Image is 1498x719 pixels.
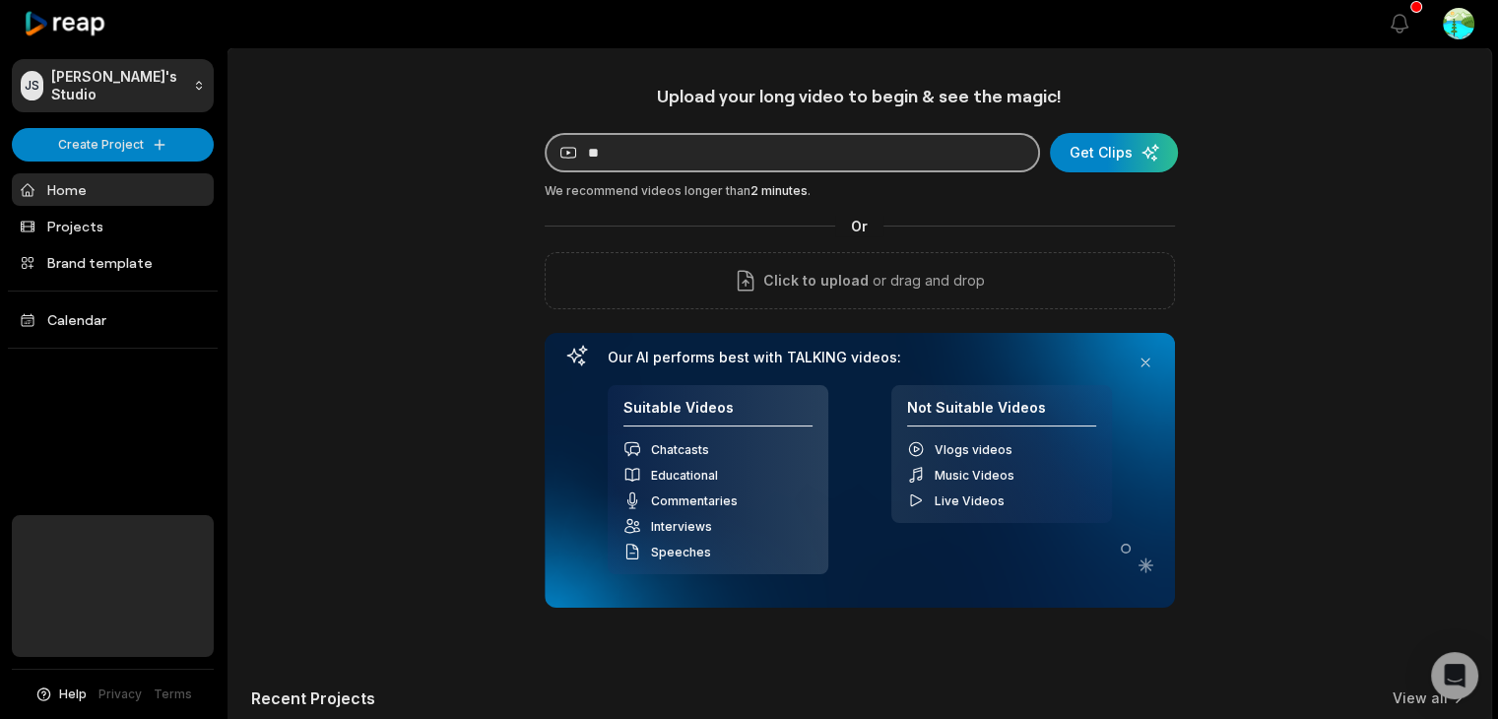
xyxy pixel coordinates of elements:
[935,442,1012,457] span: Vlogs videos
[34,686,87,703] button: Help
[651,442,709,457] span: Chatcasts
[1050,133,1178,172] button: Get Clips
[1431,652,1478,699] div: Open Intercom Messenger
[59,686,87,703] span: Help
[98,686,142,703] a: Privacy
[835,216,883,236] span: Or
[51,68,185,103] p: [PERSON_NAME]'s Studio
[651,519,712,534] span: Interviews
[545,85,1175,107] h1: Upload your long video to begin & see the magic!
[651,468,718,483] span: Educational
[608,349,1112,366] h3: Our AI performs best with TALKING videos:
[12,173,214,206] a: Home
[251,688,375,708] h2: Recent Projects
[12,246,214,279] a: Brand template
[1393,688,1448,708] a: View all
[750,183,808,198] span: 2 minutes
[935,493,1005,508] span: Live Videos
[12,210,214,242] a: Projects
[763,269,869,293] span: Click to upload
[12,128,214,162] button: Create Project
[21,71,43,100] div: JS
[154,686,192,703] a: Terms
[12,303,214,336] a: Calendar
[651,545,711,559] span: Speeches
[869,269,985,293] p: or drag and drop
[935,468,1014,483] span: Music Videos
[907,399,1096,427] h4: Not Suitable Videos
[651,493,738,508] span: Commentaries
[545,182,1175,200] div: We recommend videos longer than .
[623,399,813,427] h4: Suitable Videos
